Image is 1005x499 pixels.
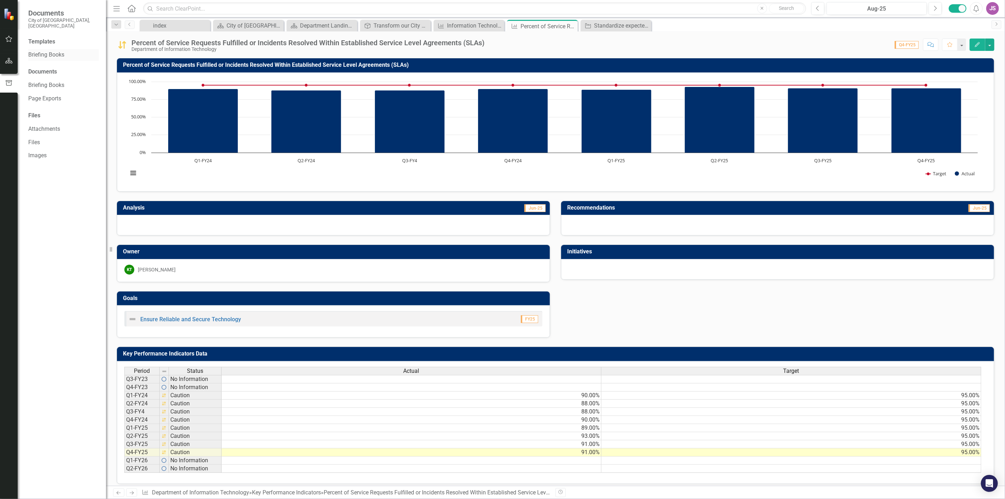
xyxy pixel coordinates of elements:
path: Q2-FY24, 95. Target. [305,84,308,87]
div: Files [28,112,99,120]
path: Q3-FY4, 95. Target. [408,84,411,87]
span: Actual [404,368,419,374]
path: Q3-FY25, 95. Target. [822,84,824,87]
td: 95.00% [601,440,981,448]
text: Q2-FY25 [711,157,728,164]
path: Q4-FY25, 95. Target. [925,84,928,87]
a: index [141,21,208,30]
span: Period [134,368,150,374]
img: UMyEv5qzAoqDSeGEb21mzWV6bNoMzgFq8a5NhxZfM2H4lrESlBL8B1PAxOyWM4dTzqbBWIamJ0M5rTNh5gGsip3ggSmQhE7nF... [161,417,167,423]
a: Department Landing Page [288,21,355,30]
div: Percent of Service Requests Fulfilled or Incidents Resolved Within Established Service Level Agre... [324,489,600,496]
text: Q1-FY24 [194,157,212,164]
img: RFFIe5fH8O4AAAAASUVORK5CYII= [161,384,167,390]
h3: Percent of Service Requests Fulfilled or Incidents Resolved Within Established Service Level Agre... [123,62,991,68]
td: Q3-FY4 [124,408,160,416]
img: UMyEv5qzAoqDSeGEb21mzWV6bNoMzgFq8a5NhxZfM2H4lrESlBL8B1PAxOyWM4dTzqbBWIamJ0M5rTNh5gGsip3ggSmQhE7nF... [161,441,167,447]
td: No Information [169,465,222,473]
td: Q2-FY26 [124,465,160,473]
h3: Analysis [123,205,333,211]
button: View chart menu, Chart [128,168,138,178]
td: 93.00% [222,432,601,440]
div: Information Technology Percentage of Overall Customer Satisfaction [447,21,502,30]
td: Caution [169,448,222,457]
td: Q3-FY25 [124,440,160,448]
td: 95.00% [601,416,981,424]
td: 95.00% [601,392,981,400]
h3: Initiatives [567,248,991,255]
text: Q2-FY24 [298,157,315,164]
a: Standardize expected deliverables for project support and delivery [582,21,650,30]
a: Attachments [28,125,99,133]
div: Percent of Service Requests Fulfilled or Incidents Resolved Within Established Service Level Agre... [521,22,576,31]
td: Caution [169,416,222,424]
td: 95.00% [601,424,981,432]
path: Q2-FY24, 88. Actual. [271,90,341,153]
td: 95.00% [601,432,981,440]
td: Caution [169,424,222,432]
svg: Interactive chart [124,78,981,184]
text: 100.00% [129,78,146,84]
td: 88.00% [222,408,601,416]
span: Q4-FY25 [895,41,919,49]
text: Q4-FY25 [917,157,935,164]
text: Target [933,170,946,177]
td: Q1-FY26 [124,457,160,465]
div: » » [142,489,550,497]
span: Jun-25 [969,204,990,212]
div: Standardize expected deliverables for project support and delivery [594,21,650,30]
td: Q3-FY23 [124,375,160,383]
td: Q1-FY25 [124,424,160,432]
img: Caution [117,39,128,51]
img: Not Defined [128,315,137,323]
path: Q1-FY24, 90. Actual. [168,89,238,153]
div: Open Intercom Messenger [981,475,998,492]
button: Show Actual [955,171,975,177]
td: Caution [169,408,222,416]
img: UMyEv5qzAoqDSeGEb21mzWV6bNoMzgFq8a5NhxZfM2H4lrESlBL8B1PAxOyWM4dTzqbBWIamJ0M5rTNh5gGsip3ggSmQhE7nF... [161,433,167,439]
div: Transform our City Though People and Partnerships [374,21,429,30]
text: Q4-FY24 [504,157,522,164]
td: No Information [169,375,222,383]
path: Q4-FY24, 90. Actual. [478,89,548,153]
a: Information Technology Percentage of Overall Customer Satisfaction [435,21,502,30]
a: City of [GEOGRAPHIC_DATA] [215,21,282,30]
span: FY25 [521,315,538,323]
a: Ensure Reliable and Secure Technology [140,316,241,323]
td: Caution [169,400,222,408]
img: ClearPoint Strategy [4,8,16,20]
td: Caution [169,440,222,448]
img: UMyEv5qzAoqDSeGEb21mzWV6bNoMzgFq8a5NhxZfM2H4lrESlBL8B1PAxOyWM4dTzqbBWIamJ0M5rTNh5gGsip3ggSmQhE7nF... [161,425,167,431]
button: JS [986,2,999,15]
img: RFFIe5fH8O4AAAAASUVORK5CYII= [161,466,167,471]
path: Q3-FY25, 91. Actual. [788,88,858,153]
a: Key Performance Indicators [252,489,321,496]
g: Target, series 1 of 2. Line with 8 data points. [202,84,928,87]
a: Page Exports [28,95,99,103]
img: 8DAGhfEEPCf229AAAAAElFTkSuQmCC [161,369,167,374]
td: 95.00% [601,400,981,408]
a: Briefing Books [28,81,99,89]
td: Caution [169,392,222,400]
path: Q2-FY25, 95. Target. [718,84,721,87]
a: Transform our City Though People and Partnerships [362,21,429,30]
button: Show Target [926,171,947,177]
td: Q4-FY23 [124,383,160,392]
path: Q4-FY24, 95. Target. [512,84,515,87]
td: Q1-FY24 [124,392,160,400]
small: City of [GEOGRAPHIC_DATA], [GEOGRAPHIC_DATA] [28,17,99,29]
path: Q1-FY24, 95. Target. [202,84,205,87]
button: Aug-25 [827,2,927,15]
span: Documents [28,9,99,17]
td: Q2-FY25 [124,432,160,440]
a: Files [28,139,99,147]
img: UMyEv5qzAoqDSeGEb21mzWV6bNoMzgFq8a5NhxZfM2H4lrESlBL8B1PAxOyWM4dTzqbBWIamJ0M5rTNh5gGsip3ggSmQhE7nF... [161,409,167,415]
text: 75.00% [131,96,146,102]
path: Q1-FY25, 89. Actual. [582,89,652,153]
text: Q1-FY25 [607,157,625,164]
h3: Key Performance Indicators Data [123,351,991,357]
td: No Information [169,383,222,392]
div: index [153,21,208,30]
text: 25.00% [131,131,146,137]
